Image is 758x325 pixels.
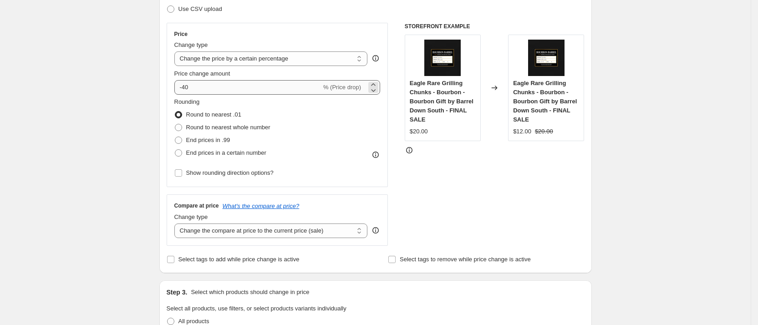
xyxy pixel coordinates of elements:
[186,124,270,131] span: Round to nearest whole number
[174,98,200,105] span: Rounding
[186,111,241,118] span: Round to nearest .01
[167,288,188,297] h2: Step 3.
[174,30,188,38] h3: Price
[223,203,300,209] button: What's the compare at price?
[174,41,208,48] span: Change type
[174,213,208,220] span: Change type
[513,80,577,123] span: Eagle Rare Grilling Chunks - Bourbon - Bourbon Gift by Barrel Down South - FINAL SALE
[186,137,230,143] span: End prices in .99
[323,84,361,91] span: % (Price drop)
[186,169,274,176] span: Show rounding direction options?
[410,127,428,136] div: $20.00
[410,80,473,123] span: Eagle Rare Grilling Chunks - Bourbon - Bourbon Gift by Barrel Down South - FINAL SALE
[174,80,321,95] input: -15
[178,318,209,325] span: All products
[528,40,565,76] img: 0ef5b72b7557467f3ac64ff03d74551936a18655f9f68ec957c3e433e1dee384_80x.jpg
[178,256,300,263] span: Select tags to add while price change is active
[535,127,553,136] strike: $20.00
[167,305,346,312] span: Select all products, use filters, or select products variants individually
[513,127,531,136] div: $12.00
[174,70,230,77] span: Price change amount
[174,202,219,209] h3: Compare at price
[371,54,380,63] div: help
[400,256,531,263] span: Select tags to remove while price change is active
[186,149,266,156] span: End prices in a certain number
[405,23,585,30] h6: STOREFRONT EXAMPLE
[191,288,309,297] p: Select which products should change in price
[371,226,380,235] div: help
[424,40,461,76] img: 0ef5b72b7557467f3ac64ff03d74551936a18655f9f68ec957c3e433e1dee384_80x.jpg
[178,5,222,12] span: Use CSV upload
